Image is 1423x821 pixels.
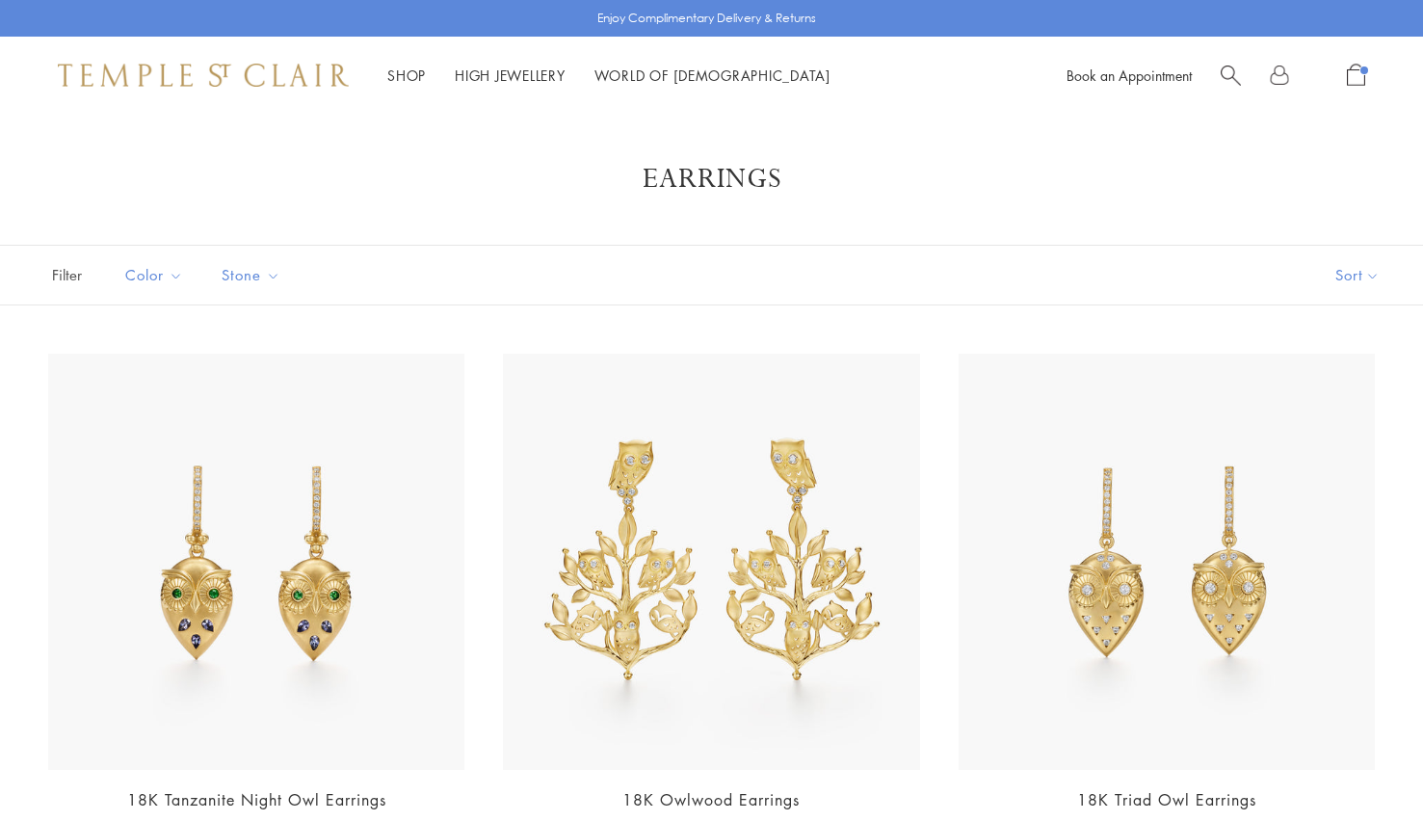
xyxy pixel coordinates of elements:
a: Book an Appointment [1067,66,1192,85]
p: Enjoy Complimentary Delivery & Returns [597,9,816,28]
h1: Earrings [77,162,1346,197]
a: 18K Owlwood Earrings [622,789,800,810]
img: 18K Owlwood Earrings [503,354,919,770]
nav: Main navigation [387,64,830,88]
button: Color [111,253,198,297]
a: World of [DEMOGRAPHIC_DATA]World of [DEMOGRAPHIC_DATA] [594,66,830,85]
button: Show sort by [1292,246,1423,305]
span: Color [116,263,198,287]
a: 18K Tanzanite Night Owl Earrings [127,789,386,810]
img: Temple St. Clair [58,64,349,87]
a: High JewelleryHigh Jewellery [455,66,566,85]
img: 18K Triad Owl Earrings [959,354,1375,770]
a: ShopShop [387,66,426,85]
button: Stone [207,253,295,297]
img: E36887-OWLTZTG [48,354,464,770]
a: 18K Triad Owl Earrings [1077,789,1256,810]
span: Stone [212,263,295,287]
a: Open Shopping Bag [1347,64,1365,88]
a: Search [1221,64,1241,88]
